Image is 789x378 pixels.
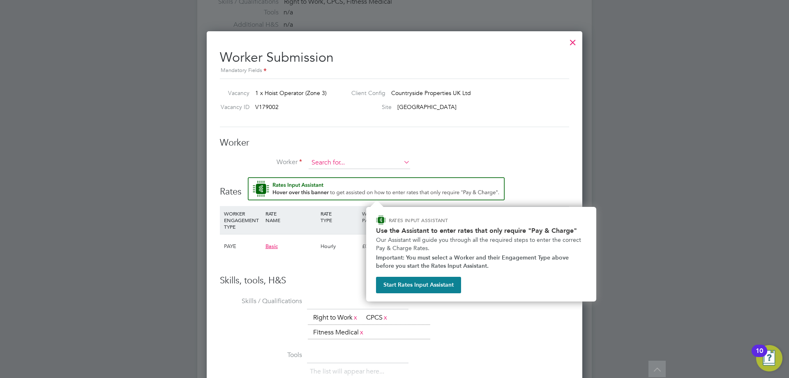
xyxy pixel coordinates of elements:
div: How to input Rates that only require Pay & Charge [366,207,596,301]
span: Countryside Properties UK Ltd [391,89,471,97]
div: 10 [756,351,763,362]
div: Mandatory Fields [220,66,569,75]
h3: Rates [220,177,569,198]
div: EMPLOYER COST [443,206,484,227]
p: Our Assistant will guide you through all the required steps to enter the correct Pay & Charge Rates. [376,236,586,252]
span: Basic [265,243,278,250]
label: Vacancy ID [217,103,249,111]
a: x [359,327,365,338]
label: Tools [220,351,302,359]
span: [GEOGRAPHIC_DATA] [397,103,457,111]
h3: Worker [220,137,569,149]
h3: Skills, tools, H&S [220,275,569,287]
label: Vacancy [217,89,249,97]
li: CPCS [363,312,392,323]
span: V179002 [255,103,279,111]
label: Client Config [345,89,385,97]
input: Search for... [309,157,410,169]
li: The list will appear here... [310,366,388,377]
div: HOLIDAY PAY [401,206,443,227]
button: Open Resource Center, 10 new notifications [756,345,782,371]
div: WORKER PAY RATE [360,206,401,227]
a: x [383,312,388,323]
div: RATE TYPE [318,206,360,227]
button: Rate Assistant [248,177,505,200]
label: Worker [220,158,302,167]
button: Start Rates Input Assistant [376,277,461,293]
strong: Important: You must select a Worker and their Engagement Type above before you start the Rates In... [376,254,570,269]
label: Skills / Qualifications [220,297,302,306]
img: ENGAGE Assistant Icon [376,215,386,225]
div: AGENCY CHARGE RATE [526,206,567,234]
label: Site [345,103,392,111]
div: RATE NAME [263,206,318,227]
h2: Worker Submission [220,43,569,75]
a: x [353,312,358,323]
li: Fitness Medical [310,327,368,338]
div: Hourly [318,234,360,258]
span: 1 x Hoist Operator (Zone 3) [255,89,327,97]
div: AGENCY MARKUP [484,206,526,227]
h2: Use the Assistant to enter rates that only require "Pay & Charge" [376,227,586,234]
div: £0.00 [360,234,401,258]
div: PAYE [222,234,263,258]
div: WORKER ENGAGEMENT TYPE [222,206,263,234]
p: RATES INPUT ASSISTANT [389,217,492,224]
li: Right to Work [310,312,362,323]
